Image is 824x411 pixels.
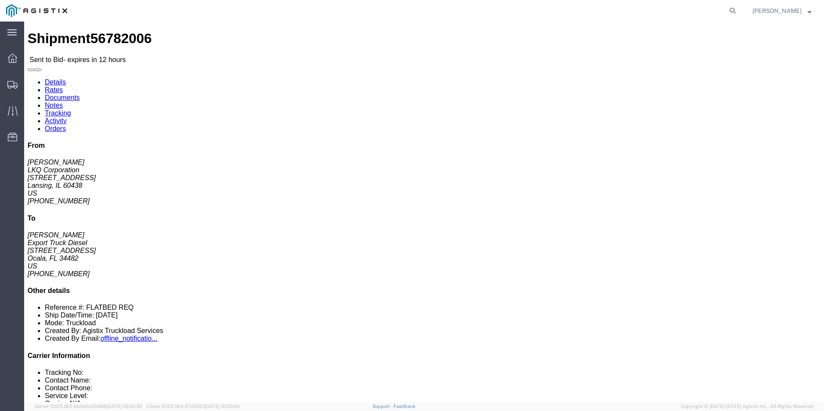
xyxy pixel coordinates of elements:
[34,404,143,409] span: Server: 2025.18.0-bb0e0c2bd68
[681,403,814,410] span: Copyright © [DATE]-[DATE] Agistix Inc., All Rights Reserved
[752,6,802,16] span: Corey Keys
[372,404,394,409] a: Support
[147,404,240,409] span: Client: 2025.18.0-27d3021
[24,22,824,402] iframe: FS Legacy Container
[205,404,240,409] span: [DATE] 10:20:09
[393,404,415,409] a: Feedback
[6,4,67,17] img: logo
[752,6,812,16] button: [PERSON_NAME]
[106,404,143,409] span: [DATE] 09:52:52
